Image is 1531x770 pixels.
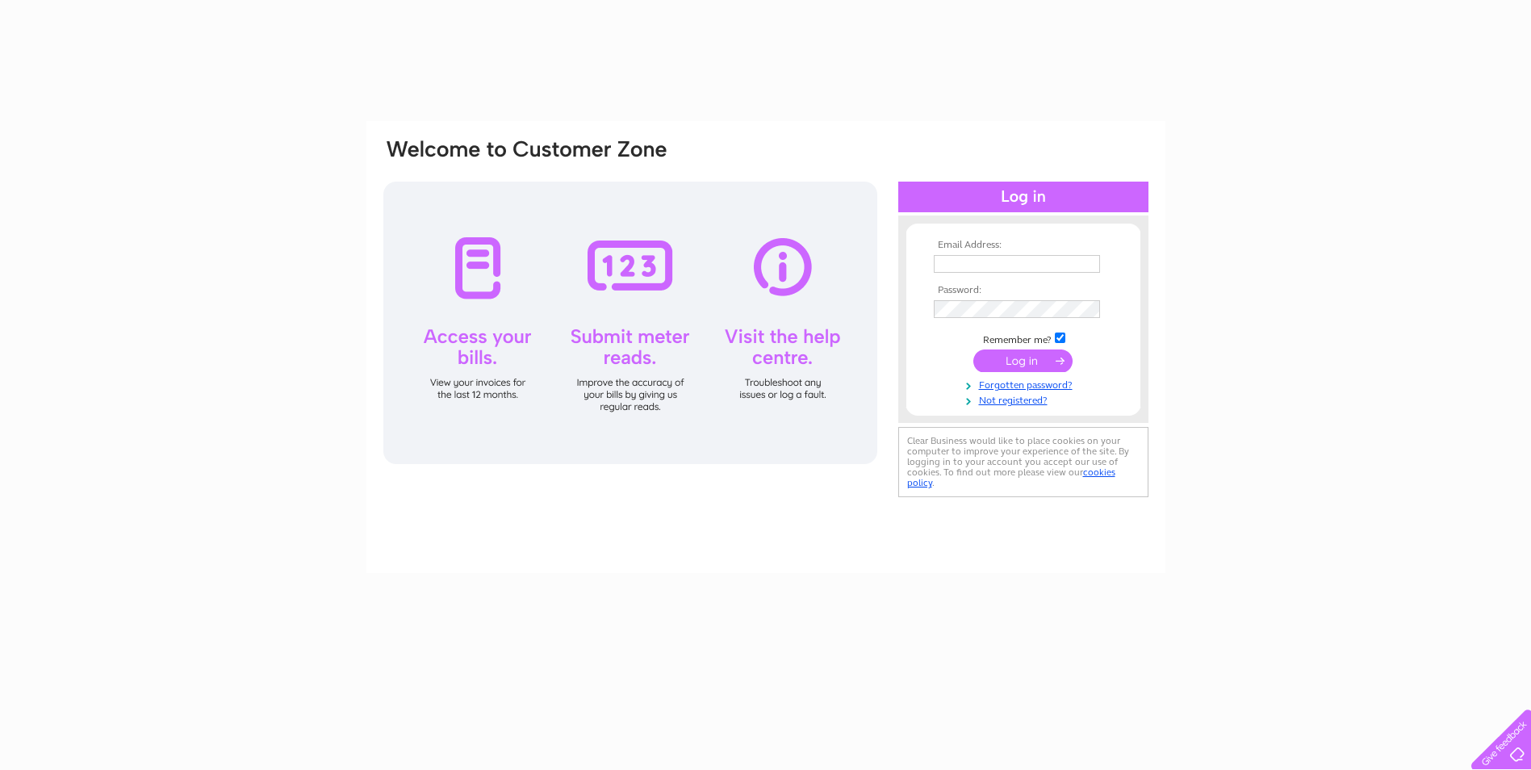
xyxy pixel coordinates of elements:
[930,285,1117,296] th: Password:
[934,391,1117,407] a: Not registered?
[907,467,1115,488] a: cookies policy
[934,376,1117,391] a: Forgotten password?
[898,427,1148,497] div: Clear Business would like to place cookies on your computer to improve your experience of the sit...
[930,330,1117,346] td: Remember me?
[930,240,1117,251] th: Email Address:
[973,349,1073,372] input: Submit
